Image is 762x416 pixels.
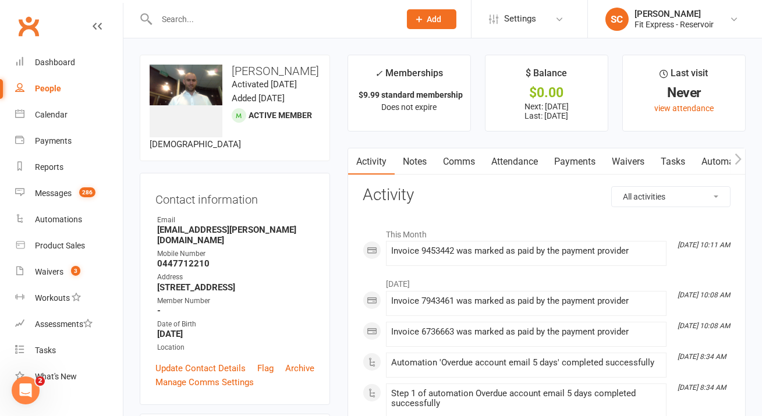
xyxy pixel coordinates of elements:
[348,148,395,175] a: Activity
[15,259,123,285] a: Waivers 3
[257,361,274,375] a: Flag
[407,9,456,29] button: Add
[157,342,314,353] div: Location
[35,189,72,198] div: Messages
[654,104,714,113] a: view attendance
[15,233,123,259] a: Product Sales
[157,225,314,246] strong: [EMAIL_ADDRESS][PERSON_NAME][DOMAIN_NAME]
[157,305,314,316] strong: -
[678,322,730,330] i: [DATE] 10:08 AM
[483,148,546,175] a: Attendance
[35,110,68,119] div: Calendar
[15,364,123,390] a: What's New
[427,15,442,24] span: Add
[35,346,56,355] div: Tasks
[249,111,312,120] span: Active member
[35,215,82,224] div: Automations
[157,329,314,339] strong: [DATE]
[526,66,568,87] div: $ Balance
[391,327,661,337] div: Invoice 6736663 was marked as paid by the payment provider
[157,296,314,307] div: Member Number
[15,76,123,102] a: People
[35,136,72,145] div: Payments
[15,102,123,128] a: Calendar
[635,9,714,19] div: [PERSON_NAME]
[633,87,735,99] div: Never
[678,353,726,361] i: [DATE] 8:34 AM
[363,272,731,290] li: [DATE]
[35,293,70,303] div: Workouts
[150,65,222,105] img: image1528157726.png
[285,361,314,375] a: Archive
[35,162,63,172] div: Reports
[157,272,314,283] div: Address
[150,65,320,77] h3: [PERSON_NAME]
[391,246,661,256] div: Invoice 9453442 was marked as paid by the payment provider
[678,291,730,299] i: [DATE] 10:08 AM
[155,375,254,389] a: Manage Comms Settings
[635,19,714,30] div: Fit Express - Reservoir
[35,372,77,381] div: What's New
[363,186,731,204] h3: Activity
[15,311,123,337] a: Assessments
[496,102,597,120] p: Next: [DATE] Last: [DATE]
[157,215,314,226] div: Email
[35,58,75,67] div: Dashboard
[604,148,653,175] a: Waivers
[363,222,731,241] li: This Month
[15,180,123,207] a: Messages 286
[395,148,435,175] a: Notes
[678,241,730,249] i: [DATE] 10:11 AM
[653,148,693,175] a: Tasks
[155,361,246,375] a: Update Contact Details
[15,207,123,233] a: Automations
[12,376,40,404] iframe: Intercom live chat
[605,8,629,31] div: SC
[435,148,483,175] a: Comms
[15,154,123,180] a: Reports
[391,358,661,368] div: Automation 'Overdue account email 5 days' completed successfully
[391,389,661,408] div: Step 1 of automation Overdue account email 5 days completed successfully
[382,102,437,112] span: Does not expire
[36,376,45,386] span: 2
[157,248,314,259] div: Mobile Number
[35,241,85,250] div: Product Sales
[79,187,95,197] span: 286
[150,139,241,150] span: [DEMOGRAPHIC_DATA]
[157,319,314,330] div: Date of Birth
[15,128,123,154] a: Payments
[232,79,297,90] time: Activated [DATE]
[35,267,63,276] div: Waivers
[359,90,463,99] strong: $9.99 standard membership
[35,319,93,329] div: Assessments
[153,11,392,27] input: Search...
[157,282,314,293] strong: [STREET_ADDRESS]
[14,12,43,41] a: Clubworx
[546,148,604,175] a: Payments
[155,189,314,206] h3: Contact information
[15,285,123,311] a: Workouts
[375,66,444,87] div: Memberships
[71,266,80,276] span: 3
[504,6,536,32] span: Settings
[391,296,661,306] div: Invoice 7943461 was marked as paid by the payment provider
[678,383,726,392] i: [DATE] 8:34 AM
[35,84,61,93] div: People
[496,87,597,99] div: $0.00
[660,66,708,87] div: Last visit
[15,337,123,364] a: Tasks
[15,49,123,76] a: Dashboard
[232,93,285,104] time: Added [DATE]
[375,68,383,79] i: ✓
[157,258,314,269] strong: 0447712210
